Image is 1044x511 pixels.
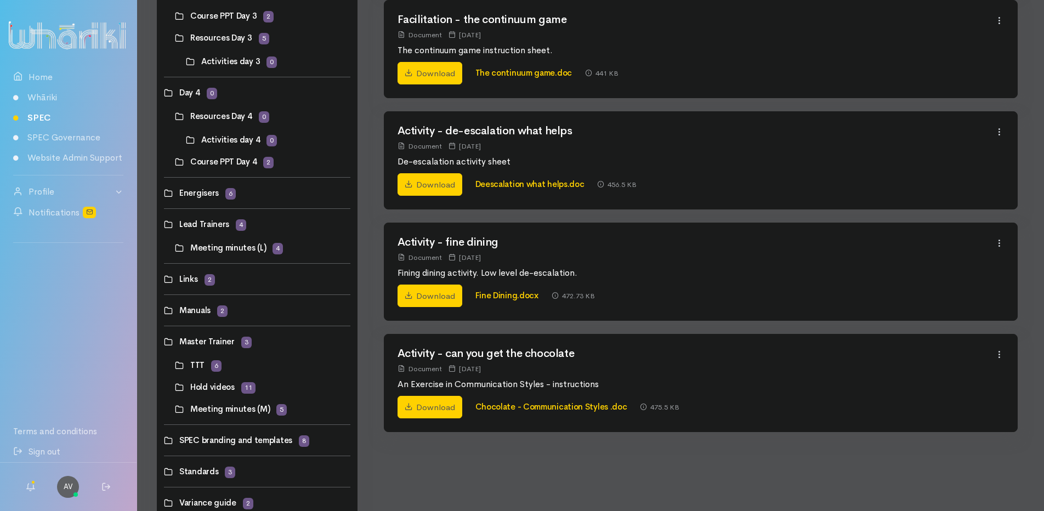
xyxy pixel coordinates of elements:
[398,396,462,419] a: Download
[398,252,442,263] div: Document
[398,140,442,152] div: Document
[475,179,585,189] a: Deescalation what helps.doc
[475,67,572,78] a: The continuum game.doc
[640,401,679,413] div: 475.5 KB
[398,29,442,41] div: Document
[449,140,481,152] div: [DATE]
[398,348,995,360] h2: Activity - can you get the chocolate
[57,476,79,498] a: AV
[398,173,462,196] a: Download
[13,249,123,276] div: Follow us on LinkedIn
[398,236,995,248] h2: Activity - fine dining
[398,378,995,391] p: An Exercise in Communication Styles - instructions
[398,125,995,137] h2: Activity - de-escalation what helps
[597,179,637,190] div: 456.5 KB
[475,401,627,412] a: Chocolate - Communication Styles .doc
[449,363,481,374] div: [DATE]
[475,290,538,300] a: Fine Dining.docx
[552,290,595,302] div: 472.73 KB
[398,14,995,26] h2: Facilitation - the continuum game
[449,29,481,41] div: [DATE]
[398,266,995,280] p: Fining dining activity. Low level de-escalation.
[398,285,462,308] a: Download
[398,62,462,85] a: Download
[47,249,90,263] iframe: LinkedIn Embedded Content
[398,363,442,374] div: Document
[449,252,481,263] div: [DATE]
[585,67,619,79] div: 441 KB
[398,155,995,168] p: De-escalation activity sheet
[398,44,995,57] p: The continuum game instruction sheet.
